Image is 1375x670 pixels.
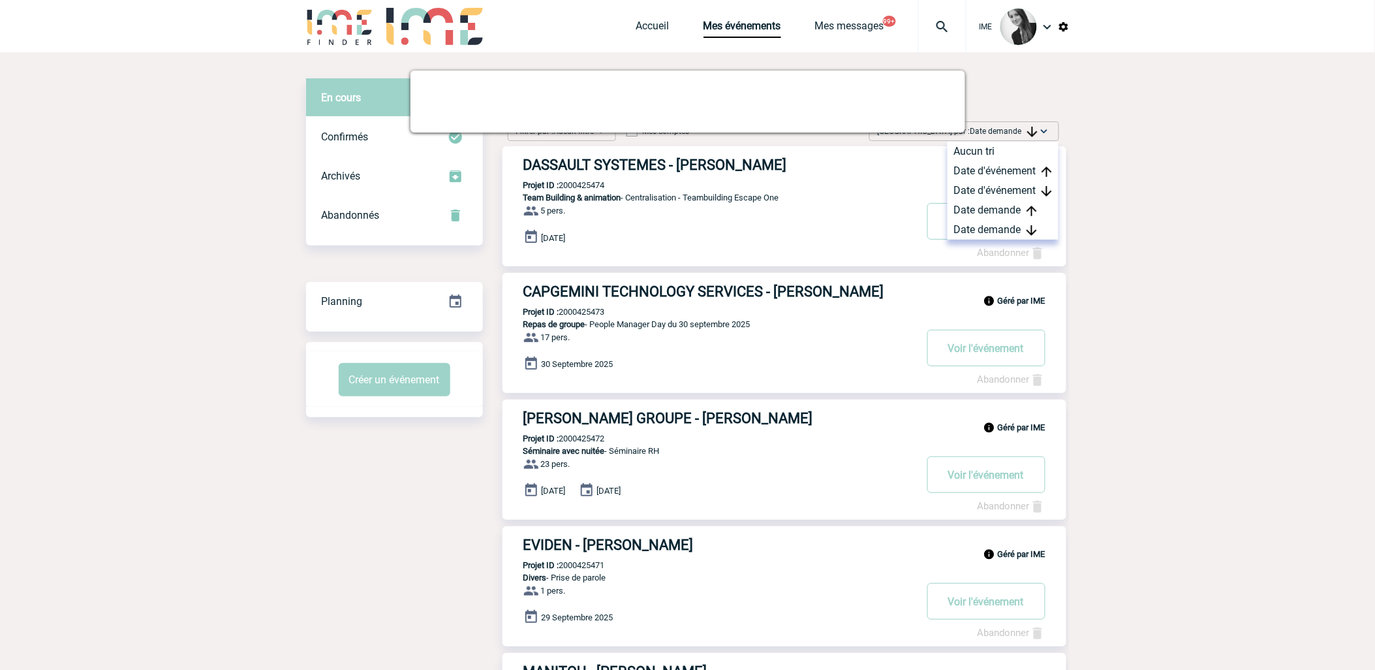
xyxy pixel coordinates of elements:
[927,583,1045,620] button: Voir l'événement
[998,423,1045,432] b: Géré par IME
[523,283,915,300] h3: CAPGEMINI TECHNOLOGY SERVICES - [PERSON_NAME]
[948,200,1058,220] div: Date demande
[883,16,896,27] button: 99+
[542,613,613,623] span: 29 Septembre 2025
[980,22,993,31] span: IME
[322,295,363,308] span: Planning
[541,460,570,470] span: 23 pers.
[502,307,605,317] p: 2000425473
[978,374,1045,385] a: Abandonner
[523,560,559,570] b: Projet ID :
[523,573,547,582] span: Divers
[523,193,621,202] span: Team Building & animation
[306,8,374,45] img: IME-Finder
[322,91,362,104] span: En cours
[306,196,483,235] div: Retrouvez ici tous vos événements annulés
[998,296,1045,306] b: Géré par IME
[978,627,1045,639] a: Abandonner
[523,446,605,456] span: Séminaire avec nuitée
[1027,127,1038,137] img: arrow_downward.png
[523,157,915,173] h3: DASSAULT SYSTEMES - [PERSON_NAME]
[983,422,995,434] img: info_black_24dp.svg
[636,20,670,38] a: Accueil
[1042,167,1052,177] img: arrow_upward.png
[322,170,361,182] span: Archivés
[978,500,1045,512] a: Abandonner
[541,206,566,216] span: 5 pers.
[1027,206,1037,216] img: arrow_upward.png
[523,180,559,190] b: Projet ID :
[626,127,690,136] label: Mes comptes
[927,330,1045,366] button: Voir l'événement
[339,363,450,396] button: Créer un événement
[502,319,915,329] p: - People Manager Day du 30 septembre 2025
[948,181,1058,200] div: Date d'événement
[502,573,915,582] p: - Prise de parole
[978,247,1045,259] a: Abandonner
[815,20,884,38] a: Mes messages
[502,537,1066,553] a: EVIDEN - [PERSON_NAME]
[542,360,613,370] span: 30 Septembre 2025
[523,410,915,426] h3: [PERSON_NAME] GROUPE - [PERSON_NAME]
[306,78,483,118] div: Retrouvez ici tous vos évènements avant confirmation
[502,193,915,202] p: - Centralisation - Teambuilding Escape One
[541,333,570,343] span: 17 pers.
[502,434,605,443] p: 2000425472
[970,127,1038,136] span: Date demande
[306,282,483,321] div: Retrouvez ici tous vos événements organisés par date et état d'avancement
[948,142,1058,161] div: Aucun tri
[541,586,566,596] span: 1 pers.
[542,487,566,496] span: [DATE]
[948,161,1058,181] div: Date d'événement
[523,434,559,443] b: Projet ID :
[502,560,605,570] p: 2000425471
[1027,225,1037,236] img: arrow_downward.png
[306,157,483,196] div: Retrouvez ici tous les événements que vous avez décidé d'archiver
[502,180,605,190] p: 2000425474
[502,446,915,456] p: - Séminaire RH
[523,307,559,317] b: Projet ID :
[502,157,1066,173] a: DASSAULT SYSTEMES - [PERSON_NAME]
[306,281,483,320] a: Planning
[523,537,915,553] h3: EVIDEN - [PERSON_NAME]
[1000,8,1037,45] img: 101050-0.jpg
[542,233,566,243] span: [DATE]
[948,220,1058,240] div: Date demande
[983,295,995,307] img: info_black_24dp.svg
[703,20,781,38] a: Mes événements
[1038,125,1051,138] img: baseline_expand_more_white_24dp-b.png
[322,209,380,221] span: Abandonnés
[322,131,369,143] span: Confirmés
[927,203,1045,240] button: Voir l'événement
[597,487,621,496] span: [DATE]
[502,410,1066,426] a: [PERSON_NAME] GROUPE - [PERSON_NAME]
[998,549,1045,559] b: Géré par IME
[523,319,585,329] span: Repas de groupe
[502,283,1066,300] a: CAPGEMINI TECHNOLOGY SERVICES - [PERSON_NAME]
[927,456,1045,493] button: Voir l'événement
[983,549,995,560] img: info_black_24dp.svg
[1042,186,1052,197] img: arrow_downward.png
